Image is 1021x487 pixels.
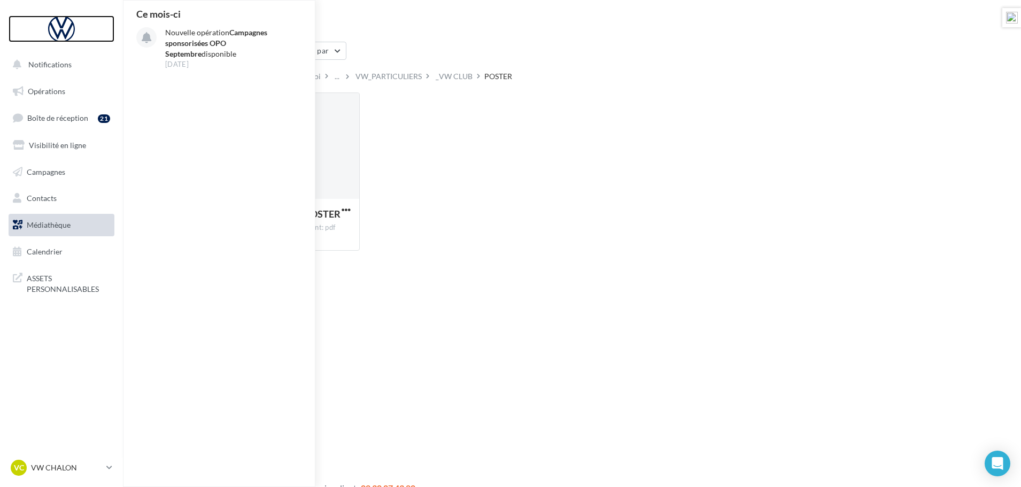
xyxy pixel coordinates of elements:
[29,141,86,150] span: Visibilité en ligne
[27,194,57,203] span: Contacts
[6,214,117,236] a: Médiathèque
[6,161,117,183] a: Campagnes
[6,134,117,157] a: Visibilité en ligne
[28,60,72,69] span: Notifications
[9,458,114,478] a: VC VW CHALON
[98,114,110,123] div: 21
[14,462,24,473] span: VC
[27,271,110,294] span: ASSETS PERSONNALISABLES
[6,187,117,210] a: Contacts
[27,167,65,176] span: Campagnes
[6,267,117,298] a: ASSETS PERSONNALISABLES
[27,247,63,256] span: Calendrier
[6,106,117,129] a: Boîte de réception21
[6,80,117,103] a: Opérations
[31,462,102,473] p: VW CHALON
[484,71,512,82] div: POSTER
[27,220,71,229] span: Médiathèque
[436,71,473,82] div: _VW CLUB
[6,53,112,76] button: Notifications
[332,69,342,84] div: ...
[28,87,65,96] span: Opérations
[355,71,422,82] div: VW_PARTICULIERS
[136,17,1008,33] div: Médiathèque
[27,113,88,122] span: Boîte de réception
[6,241,117,263] a: Calendrier
[985,451,1010,476] div: Open Intercom Messenger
